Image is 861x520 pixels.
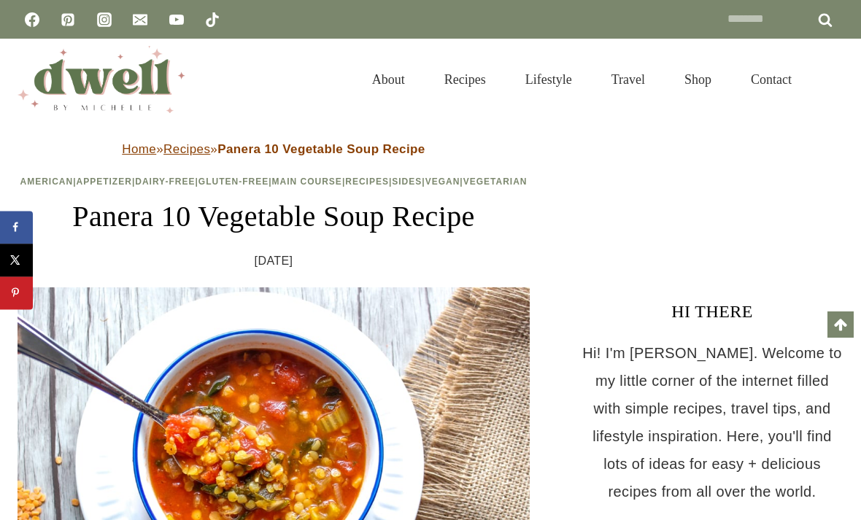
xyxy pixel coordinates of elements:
p: Hi! I'm [PERSON_NAME]. Welcome to my little corner of the internet filled with simple recipes, tr... [581,339,843,505]
a: Shop [665,54,731,105]
a: Travel [592,54,665,105]
strong: Panera 10 Vegetable Soup Recipe [217,142,425,156]
a: Contact [731,54,811,105]
a: Instagram [90,5,119,34]
a: Scroll to top [827,311,854,338]
a: Home [122,142,156,156]
a: About [352,54,425,105]
a: Main Course [272,176,342,187]
h1: Panera 10 Vegetable Soup Recipe [18,195,530,238]
a: TikTok [198,5,227,34]
a: Gluten-Free [198,176,269,187]
a: Sides [392,176,422,187]
a: Appetizer [77,176,132,187]
a: Recipes [163,142,210,156]
h3: HI THERE [581,298,843,325]
nav: Primary Navigation [352,54,811,105]
a: Recipes [345,176,389,187]
a: Email [126,5,155,34]
a: Vegan [425,176,460,187]
a: YouTube [162,5,191,34]
button: View Search Form [819,67,843,92]
time: [DATE] [255,250,293,272]
img: DWELL by michelle [18,46,185,113]
a: Lifestyle [506,54,592,105]
span: » » [122,142,425,156]
a: Recipes [425,54,506,105]
a: Dairy-Free [135,176,195,187]
a: Vegetarian [463,176,528,187]
span: | | | | | | | | [20,176,528,187]
a: Pinterest [53,5,82,34]
a: Facebook [18,5,47,34]
a: American [20,176,74,187]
